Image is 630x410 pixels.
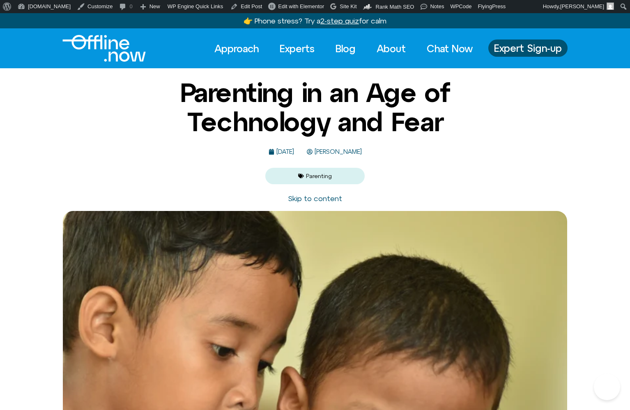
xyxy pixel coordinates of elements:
a: Experts [272,39,322,58]
span: [PERSON_NAME] [313,148,362,155]
img: Offline.Now logo in white. Text of the words offline.now with a line going through the "O" [62,35,146,62]
a: About [369,39,413,58]
a: Skip to content [288,194,342,203]
a: Blog [328,39,363,58]
time: [DATE] [276,148,294,155]
u: 2-step quiz [320,16,359,25]
a: [DATE] [269,148,294,155]
span: Site Kit [340,3,356,9]
a: Chat Now [419,39,480,58]
iframe: Botpress [594,374,620,400]
h1: Parenting in an Age of Technology and Fear [116,78,514,136]
a: Approach [207,39,266,58]
a: [PERSON_NAME] [307,148,362,155]
a: Parenting [306,173,332,179]
span: [PERSON_NAME] [560,3,604,9]
a: 👉 Phone stress? Try a2-step quizfor calm [244,16,386,25]
span: Expert Sign-up [494,43,562,53]
div: Logo [62,35,132,62]
nav: Menu [207,39,480,58]
span: Edit with Elementor [278,3,324,9]
a: Expert Sign-up [488,39,568,57]
span: Rank Math SEO [376,4,414,10]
